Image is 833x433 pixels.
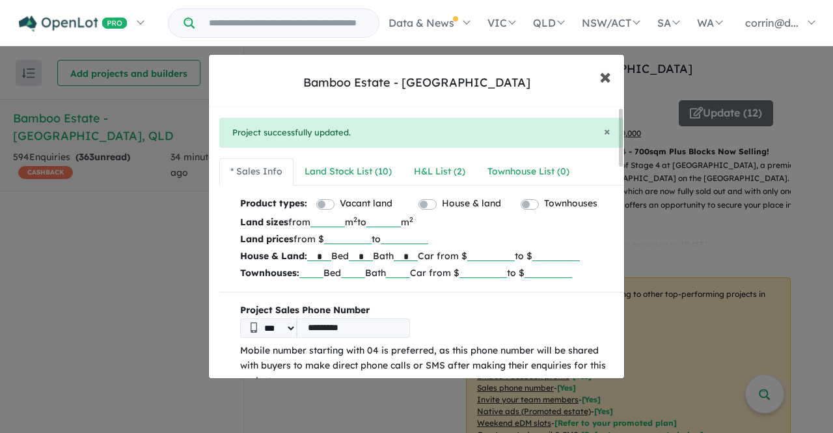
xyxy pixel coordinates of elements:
b: Project Sales Phone Number [240,303,614,318]
p: Bed Bath Car from $ to $ [240,247,614,264]
label: Vacant land [340,196,392,212]
sup: 2 [353,215,357,224]
b: Land sizes [240,216,288,228]
b: Land prices [240,233,294,245]
span: corrin@d... [745,16,799,29]
div: * Sales Info [230,164,282,180]
p: from m to m [240,214,614,230]
label: House & land [442,196,501,212]
sup: 2 [409,215,413,224]
p: Mobile number starting with 04 is preferred, as this phone number will be shared with buyers to m... [240,343,614,389]
b: Townhouses: [240,267,299,279]
label: Townhouses [544,196,597,212]
span: × [599,62,611,90]
b: Product types: [240,196,307,214]
div: Bamboo Estate - [GEOGRAPHIC_DATA] [303,74,530,91]
button: Close [604,126,610,137]
b: House & Land: [240,250,307,262]
p: Bed Bath Car from $ to $ [240,264,614,281]
div: Land Stock List ( 10 ) [305,164,392,180]
input: Try estate name, suburb, builder or developer [197,9,376,37]
img: Phone icon [251,322,257,333]
div: H&L List ( 2 ) [414,164,465,180]
div: Townhouse List ( 0 ) [487,164,569,180]
img: Openlot PRO Logo White [19,16,128,32]
span: × [604,124,610,139]
p: from $ to [240,230,614,247]
div: Project successfully updated. [219,118,623,148]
